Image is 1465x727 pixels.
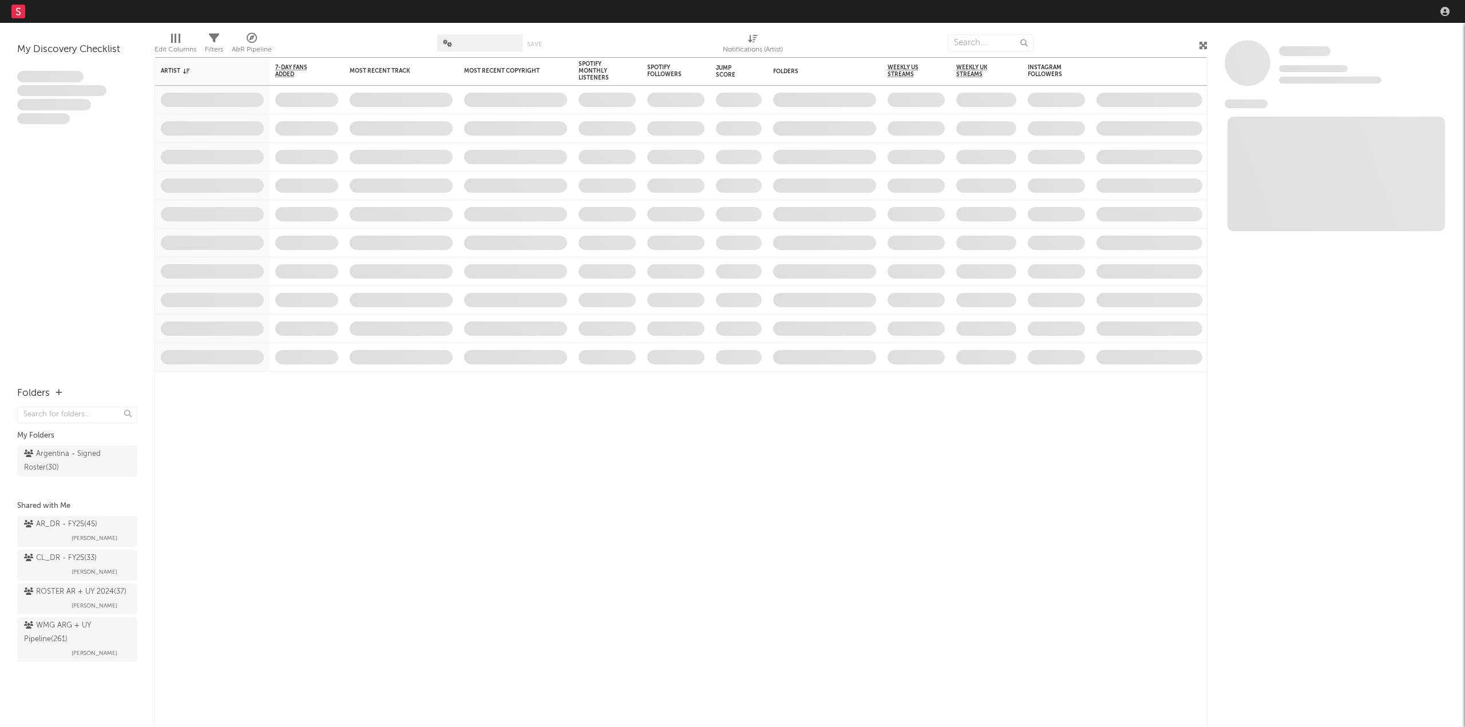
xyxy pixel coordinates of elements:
[17,617,137,662] a: WMG ARG + UY Pipeline(261)[PERSON_NAME]
[773,68,859,75] div: Folders
[232,29,272,62] div: A&R Pipeline
[17,407,137,423] input: Search for folders...
[716,65,745,78] div: Jump Score
[956,64,999,78] span: Weekly UK Streams
[948,34,1034,51] input: Search...
[72,565,117,579] span: [PERSON_NAME]
[205,29,223,62] div: Filters
[1279,46,1331,57] a: Some Artist
[17,99,91,110] span: Praesent ac interdum
[1279,77,1381,84] span: 0 fans last week
[647,64,687,78] div: Spotify Followers
[17,71,84,82] span: Lorem ipsum dolor
[17,516,137,547] a: AR_DR - FY25(45)[PERSON_NAME]
[72,646,117,660] span: [PERSON_NAME]
[723,29,783,62] div: Notifications (Artist)
[24,619,128,646] div: WMG ARG + UY Pipeline ( 261 )
[24,518,97,531] div: AR_DR - FY25 ( 45 )
[723,43,783,57] div: Notifications (Artist)
[17,43,137,57] div: My Discovery Checklist
[17,387,50,400] div: Folders
[72,531,117,545] span: [PERSON_NAME]
[1225,100,1268,108] span: News Feed
[579,61,619,81] div: Spotify Monthly Listeners
[1028,64,1068,78] div: Instagram Followers
[464,67,550,74] div: Most Recent Copyright
[17,499,137,513] div: Shared with Me
[161,67,247,74] div: Artist
[1279,65,1348,72] span: Tracking Since: [DATE]
[24,585,126,599] div: ROSTER AR + UY 2024 ( 37 )
[17,583,137,614] a: ROSTER AR + UY 2024(37)[PERSON_NAME]
[275,64,321,78] span: 7-Day Fans Added
[205,43,223,57] div: Filters
[350,67,435,74] div: Most Recent Track
[17,429,137,443] div: My Folders
[24,447,105,475] div: Argentina - Signed Roster ( 30 )
[24,551,97,565] div: CL_DR - FY25 ( 33 )
[17,550,137,581] a: CL_DR - FY25(33)[PERSON_NAME]
[17,85,106,97] span: Integer aliquet in purus et
[155,43,196,57] div: Edit Columns
[17,446,137,476] a: Argentina - Signed Roster(30)
[155,29,196,62] div: Edit Columns
[17,113,70,125] span: Aliquam viverra
[527,41,542,47] button: Save
[888,64,928,78] span: Weekly US Streams
[72,599,117,613] span: [PERSON_NAME]
[1279,46,1331,56] span: Some Artist
[232,43,272,57] div: A&R Pipeline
